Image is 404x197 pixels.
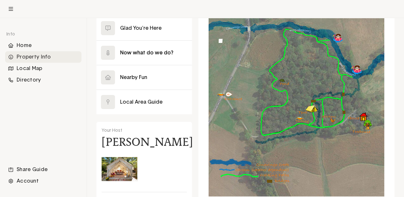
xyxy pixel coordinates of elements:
[5,40,81,51] div: Home
[5,40,81,51] li: Navigation item
[102,151,137,187] img: Gini Woy's avatar
[102,137,193,147] h4: [PERSON_NAME]
[5,175,81,187] div: Account
[5,164,81,175] li: Navigation item
[102,128,122,133] span: Your Host
[5,51,81,63] li: Navigation item
[5,175,81,187] li: Navigation item
[5,164,81,175] div: Share Guide
[5,63,81,74] div: Local Map
[5,74,81,86] div: Directory
[5,63,81,74] li: Navigation item
[5,74,81,86] li: Navigation item
[5,51,81,63] div: Property Info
